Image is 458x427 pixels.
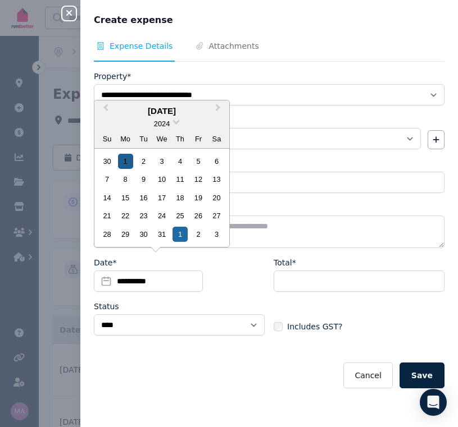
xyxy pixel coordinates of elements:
label: Property* [94,71,131,82]
div: Fr [191,131,206,146]
div: Choose Thursday, July 11th, 2024 [173,172,188,187]
input: Includes GST? [274,322,283,331]
div: Choose Sunday, June 30th, 2024 [99,154,115,169]
div: Sa [209,131,224,146]
div: Choose Thursday, August 1st, 2024 [173,227,188,242]
div: [DATE] [94,105,229,118]
div: Tu [136,131,151,146]
div: Open Intercom Messenger [420,389,447,416]
div: Choose Tuesday, July 30th, 2024 [136,227,151,242]
div: Choose Tuesday, July 9th, 2024 [136,172,151,187]
button: Next Month [210,102,228,120]
div: Choose Tuesday, July 2nd, 2024 [136,154,151,169]
div: Choose Wednesday, July 17th, 2024 [154,190,169,205]
div: Choose Saturday, July 6th, 2024 [209,154,224,169]
div: Choose Friday, August 2nd, 2024 [191,227,206,242]
div: Choose Saturday, July 27th, 2024 [209,208,224,223]
label: Total* [274,257,296,268]
button: Previous Month [96,102,114,120]
span: Expense Details [110,40,173,52]
div: Choose Friday, July 12th, 2024 [191,172,206,187]
div: Choose Monday, July 22nd, 2024 [118,208,133,223]
div: Choose Sunday, July 7th, 2024 [99,172,115,187]
div: Su [99,131,115,146]
div: Mo [118,131,133,146]
span: Create expense [94,13,173,27]
span: 2024 [154,120,170,128]
div: Choose Monday, July 29th, 2024 [118,227,133,242]
div: Choose Monday, July 15th, 2024 [118,190,133,205]
div: Choose Saturday, July 20th, 2024 [209,190,224,205]
div: Choose Wednesday, July 31st, 2024 [154,227,169,242]
div: Choose Saturday, August 3rd, 2024 [209,227,224,242]
button: Save [400,362,445,388]
div: Choose Sunday, July 21st, 2024 [99,208,115,223]
span: Includes GST? [287,321,342,332]
div: We [154,131,169,146]
nav: Tabs [94,40,445,62]
div: Choose Thursday, July 18th, 2024 [173,190,188,205]
div: Choose Sunday, July 28th, 2024 [99,227,115,242]
div: Choose Friday, July 26th, 2024 [191,208,206,223]
div: Choose Saturday, July 13th, 2024 [209,172,224,187]
div: Choose Tuesday, July 23rd, 2024 [136,208,151,223]
div: Choose Friday, July 5th, 2024 [191,154,206,169]
button: Cancel [343,362,392,388]
div: Choose Thursday, July 25th, 2024 [173,208,188,223]
div: Choose Wednesday, July 10th, 2024 [154,172,169,187]
div: Choose Tuesday, July 16th, 2024 [136,190,151,205]
div: Th [173,131,188,146]
label: Date* [94,257,116,268]
div: Choose Friday, July 19th, 2024 [191,190,206,205]
div: Choose Monday, July 1st, 2024 [118,154,133,169]
label: Status [94,301,119,312]
div: Choose Thursday, July 4th, 2024 [173,154,188,169]
div: month 2024-07 [98,152,225,243]
div: Choose Sunday, July 14th, 2024 [99,190,115,205]
div: Choose Wednesday, July 24th, 2024 [154,208,169,223]
div: Choose Monday, July 8th, 2024 [118,172,133,187]
div: Choose Wednesday, July 3rd, 2024 [154,154,169,169]
span: Attachments [208,40,259,52]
